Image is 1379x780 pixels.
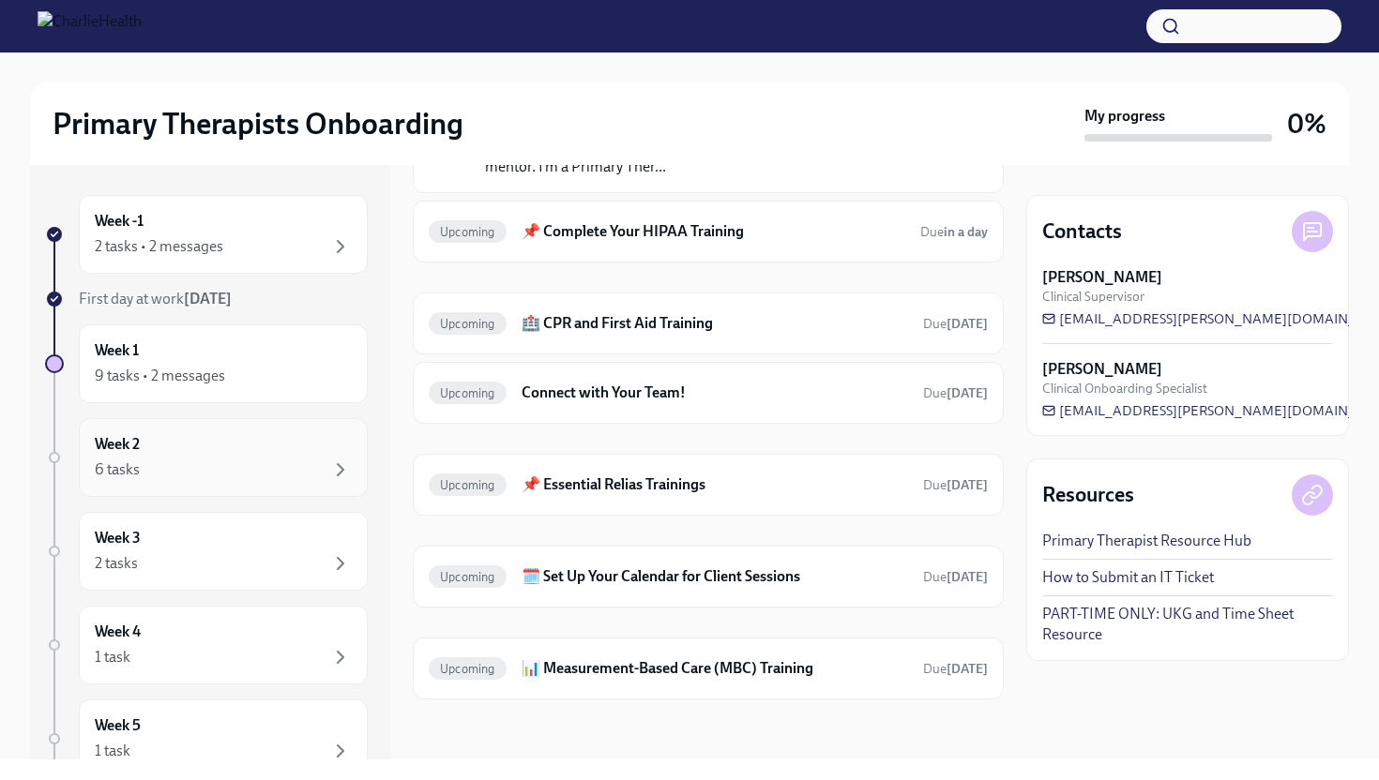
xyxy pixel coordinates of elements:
span: Due [920,224,988,240]
span: Upcoming [429,662,507,676]
h6: Week 2 [95,434,140,455]
a: Week 19 tasks • 2 messages [45,324,368,403]
a: First day at work[DATE] [45,289,368,309]
strong: [DATE] [947,316,988,332]
div: 6 tasks [95,459,140,480]
span: Upcoming [429,478,507,492]
strong: [PERSON_NAME] [1042,359,1162,380]
h6: 📌 Essential Relias Trainings [522,474,908,495]
span: Clinical Onboarding Specialist [1042,380,1207,397]
span: Upcoming [429,317,507,331]
h6: 🗓️ Set Up Your Calendar for Client Sessions [522,566,908,587]
span: Due [923,477,988,493]
span: August 20th, 2025 09:00 [923,568,988,586]
div: 9 tasks • 2 messages [95,366,225,386]
strong: in a day [944,224,988,240]
h6: Week 4 [95,622,141,642]
a: Upcoming📊 Measurement-Based Care (MBC) TrainingDue[DATE] [429,653,988,683]
span: August 20th, 2025 09:00 [923,660,988,678]
a: Week 41 task [45,606,368,684]
div: 1 task [95,647,130,667]
span: August 15th, 2025 09:00 [923,384,988,402]
a: Primary Therapist Resource Hub [1042,531,1251,551]
h6: 🏥 CPR and First Aid Training [522,313,908,334]
a: Upcoming🏥 CPR and First Aid TrainingDue[DATE] [429,308,988,338]
span: Clinical Supervisor [1042,288,1144,306]
span: Due [923,316,988,332]
span: Due [923,661,988,677]
strong: [DATE] [947,569,988,585]
span: Due [923,385,988,401]
span: August 13th, 2025 09:00 [920,223,988,241]
h6: Week -1 [95,211,144,232]
strong: [DATE] [184,290,232,307]
a: PART-TIME ONLY: UKG and Time Sheet Resource [1042,604,1333,645]
a: Week -12 tasks • 2 messages [45,195,368,274]
strong: [DATE] [947,661,988,677]
a: How to Submit an IT Ticket [1042,567,1214,588]
h6: Week 3 [95,528,141,548]
strong: My progress [1084,106,1165,127]
a: Upcoming🗓️ Set Up Your Calendar for Client SessionsDue[DATE] [429,562,988,592]
h6: Week 1 [95,340,139,361]
span: August 25th, 2025 09:00 [923,476,988,494]
span: Upcoming [429,386,507,400]
h6: 📌 Complete Your HIPAA Training [522,221,905,242]
h4: Contacts [1042,217,1122,246]
span: Upcoming [429,225,507,239]
span: First day at work [79,290,232,307]
strong: [DATE] [947,385,988,401]
h6: Week 5 [95,715,141,736]
h3: 0% [1287,107,1326,141]
a: Upcoming📌 Essential Relias TrainingsDue[DATE] [429,470,988,500]
span: August 23rd, 2025 09:00 [923,315,988,333]
div: 2 tasks [95,553,138,574]
h4: Resources [1042,481,1134,509]
img: CharlieHealth [38,11,142,41]
a: UpcomingConnect with Your Team!Due[DATE] [429,378,988,408]
strong: [PERSON_NAME] [1042,267,1162,288]
a: Upcoming📌 Complete Your HIPAA TrainingDuein a day [429,217,988,247]
a: Week 51 task [45,699,368,778]
span: Due [923,569,988,585]
a: Week 26 tasks [45,418,368,497]
h6: 📊 Measurement-Based Care (MBC) Training [522,658,908,679]
h6: Connect with Your Team! [522,382,908,403]
h2: Primary Therapists Onboarding [53,105,463,142]
strong: [DATE] [947,477,988,493]
div: 2 tasks • 2 messages [95,236,223,257]
a: Week 32 tasks [45,512,368,591]
span: Upcoming [429,570,507,584]
div: 1 task [95,741,130,761]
